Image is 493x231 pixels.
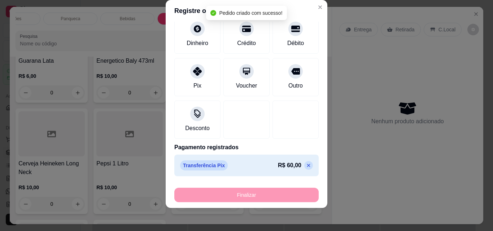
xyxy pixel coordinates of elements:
div: Crédito [237,39,256,48]
span: check-circle [210,10,216,16]
p: R$ 60,00 [278,161,301,170]
p: Pagamento registrados [174,143,319,152]
p: Transferência Pix [180,160,228,170]
div: Voucher [236,81,257,90]
div: Desconto [185,124,210,133]
div: Dinheiro [187,39,208,48]
span: Pedido criado com sucesso! [219,10,282,16]
div: Outro [288,81,303,90]
div: Pix [193,81,201,90]
div: Débito [287,39,304,48]
button: Close [314,1,326,13]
